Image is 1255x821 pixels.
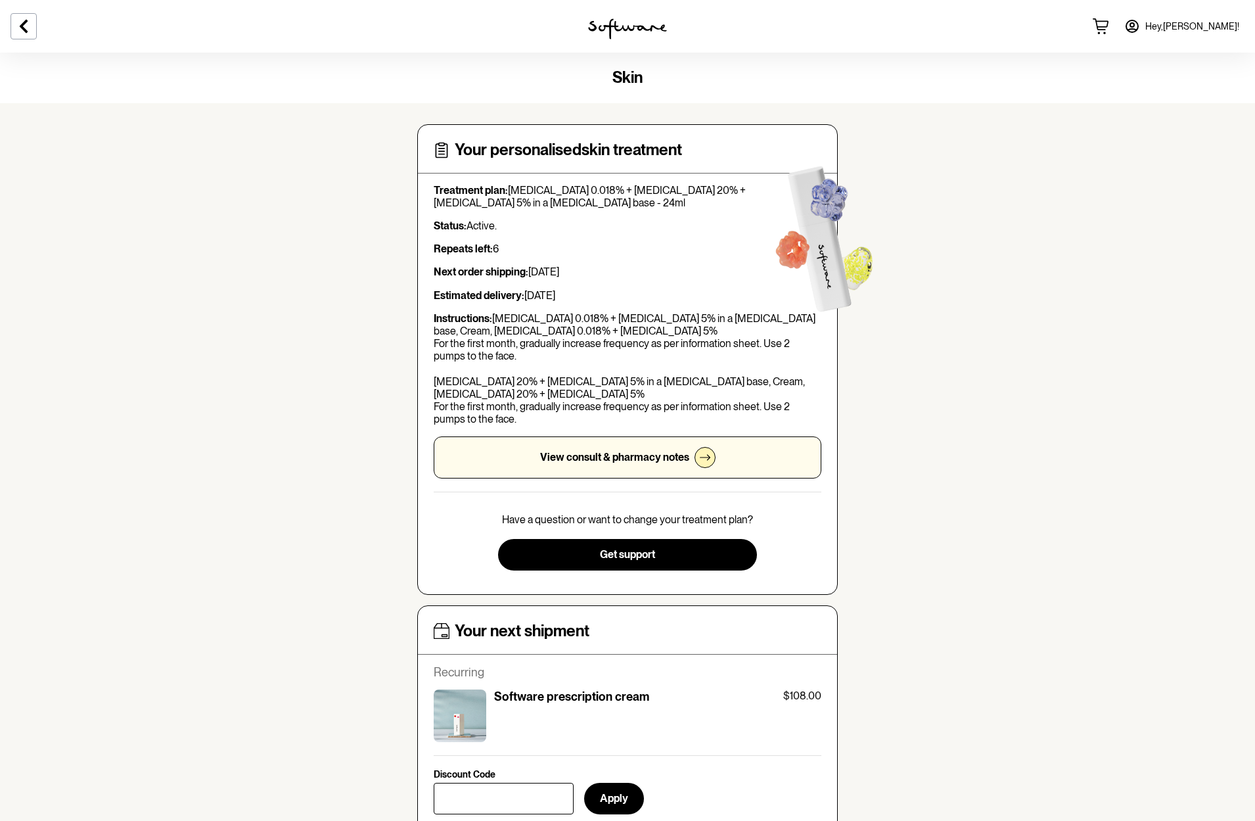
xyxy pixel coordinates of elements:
p: 6 [434,243,821,255]
img: software logo [588,18,667,39]
p: Discount Code [434,769,495,780]
span: skin [612,68,643,87]
p: $108.00 [783,690,821,702]
h4: Your personalised skin treatment [455,141,682,160]
p: [MEDICAL_DATA] 0.018% + [MEDICAL_DATA] 5% in a [MEDICAL_DATA] base, Cream, [MEDICAL_DATA] 0.018% ... [434,312,821,426]
strong: Status: [434,220,467,232]
span: Hey, [PERSON_NAME] ! [1145,21,1239,32]
button: Apply [584,783,644,814]
strong: Instructions: [434,312,492,325]
p: [DATE] [434,266,821,278]
strong: Next order shipping: [434,266,528,278]
strong: Repeats left: [434,243,493,255]
p: [DATE] [434,289,821,302]
img: cktujw8de00003e5xr50tsoyf.jpg [434,690,486,742]
button: Get support [498,539,756,571]
p: Recurring [434,665,821,680]
strong: Treatment plan: [434,184,508,197]
img: Software treatment bottle [748,140,896,329]
p: Have a question or want to change your treatment plan? [502,513,753,526]
span: Get support [600,548,655,561]
p: [MEDICAL_DATA] 0.018% + [MEDICAL_DATA] 20% + [MEDICAL_DATA] 5% in a [MEDICAL_DATA] base - 24ml [434,184,821,209]
h4: Your next shipment [455,622,589,641]
p: View consult & pharmacy notes [540,451,689,463]
strong: Estimated delivery: [434,289,524,302]
a: Hey,[PERSON_NAME]! [1116,11,1247,42]
p: Software prescription cream [494,690,649,704]
p: Active. [434,220,821,232]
